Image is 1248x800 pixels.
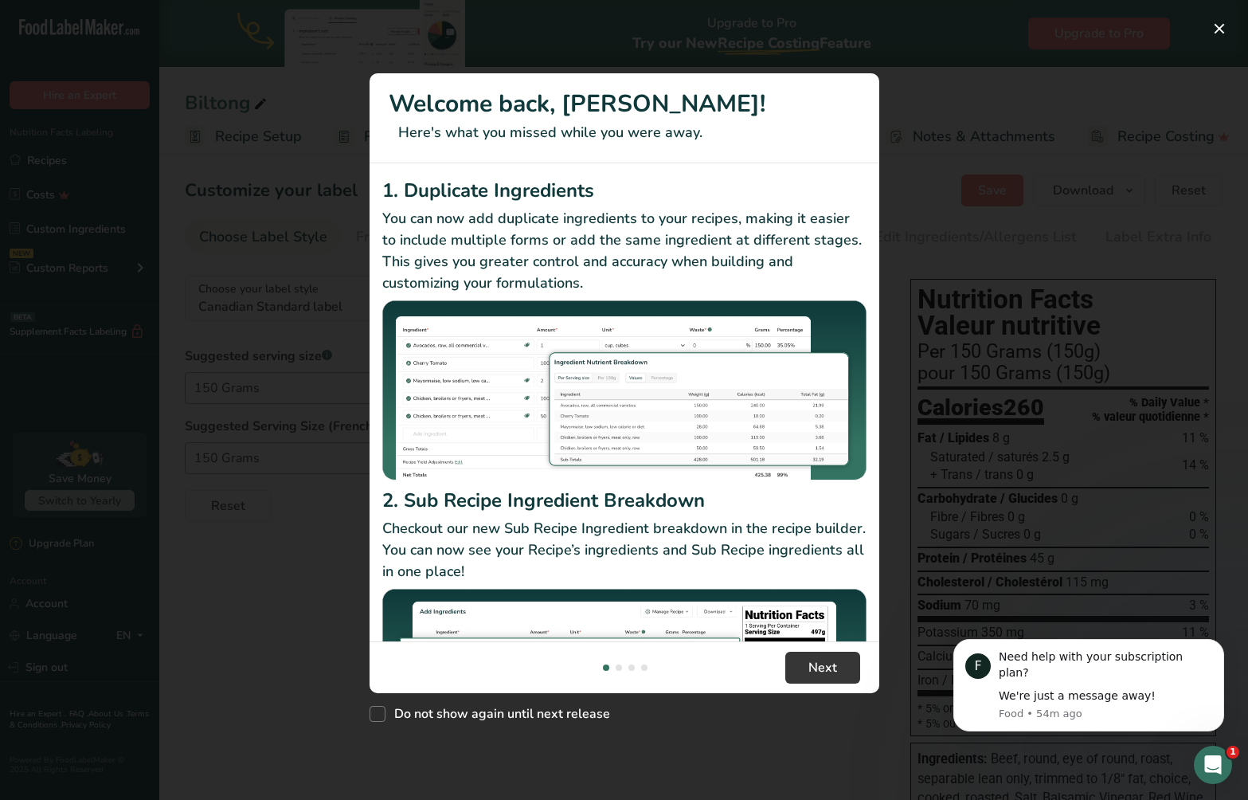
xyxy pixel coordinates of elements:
p: Here's what you missed while you were away. [389,122,860,143]
p: You can now add duplicate ingredients to your recipes, making it easier to include multiple forms... [382,208,867,294]
button: Next [785,652,860,684]
span: Do not show again until next release [385,706,610,722]
h1: Welcome back, [PERSON_NAME]! [389,86,860,122]
iframe: Intercom live chat [1194,746,1232,784]
span: 1 [1226,746,1239,759]
span: Next [808,658,837,677]
h2: 1. Duplicate Ingredients [382,176,867,205]
img: Duplicate Ingredients [382,300,867,481]
h2: 2. Sub Recipe Ingredient Breakdown [382,486,867,515]
p: Checkout our new Sub Recipe Ingredient breakdown in the recipe builder. You can now see your Reci... [382,518,867,582]
img: Sub Recipe Ingredient Breakdown [382,589,867,770]
iframe: Intercom notifications message [929,631,1248,757]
